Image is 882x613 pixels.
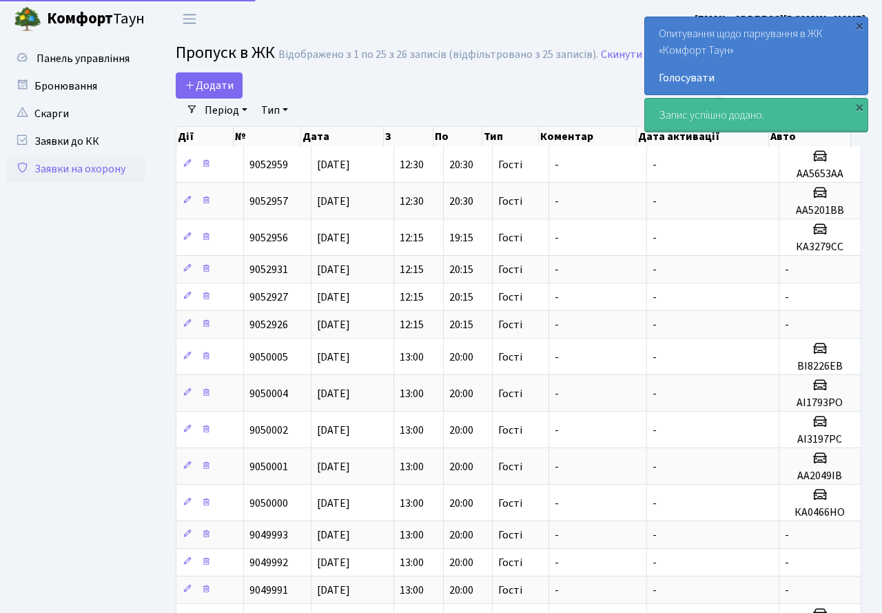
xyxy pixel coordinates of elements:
span: 20:00 [449,459,473,474]
h5: АА5653АА [785,168,855,181]
span: [DATE] [317,194,350,209]
span: 20:00 [449,496,473,511]
span: - [653,496,657,511]
span: 13:00 [400,386,424,401]
span: 20:00 [449,423,473,438]
span: Таун [47,8,145,31]
span: Панель управління [37,51,130,66]
span: Гості [498,232,522,243]
h5: АА2049ІВ [785,470,855,483]
span: - [653,262,657,277]
span: 20:30 [449,157,473,172]
span: - [785,555,789,570]
span: 13:00 [400,350,424,365]
span: 20:00 [449,555,473,570]
span: - [653,350,657,365]
th: Дії [176,127,234,146]
h5: ВІ8226ЕВ [785,360,855,373]
span: 20:00 [449,527,473,543]
span: [DATE] [317,527,350,543]
h5: КА3279СС [785,241,855,254]
span: Додати [185,78,234,93]
th: Коментар [539,127,637,146]
th: Авто [769,127,851,146]
span: - [555,262,559,277]
div: × [852,100,866,114]
span: 9050004 [249,386,288,401]
span: [DATE] [317,317,350,332]
span: - [653,527,657,543]
span: - [653,317,657,332]
span: - [785,527,789,543]
span: - [785,262,789,277]
button: Переключити навігацію [172,8,207,30]
span: 12:15 [400,230,424,245]
th: № [234,127,301,146]
span: 13:00 [400,423,424,438]
span: 13:00 [400,459,424,474]
a: Заявки до КК [7,128,145,155]
span: - [555,555,559,570]
h5: АА5201ВВ [785,204,855,217]
span: 13:00 [400,555,424,570]
span: Гості [498,425,522,436]
a: Тип [256,99,294,122]
h5: КА0466НО [785,506,855,519]
span: 9050001 [249,459,288,474]
div: Опитування щодо паркування в ЖК «Комфорт Таун» [645,17,868,94]
th: По [433,127,483,146]
span: 9052931 [249,262,288,277]
b: [EMAIL_ADDRESS][DOMAIN_NAME] [695,12,865,27]
span: 9050000 [249,496,288,511]
span: [DATE] [317,262,350,277]
span: 9049991 [249,583,288,598]
span: Гості [498,461,522,472]
span: Гості [498,530,522,541]
span: [DATE] [317,423,350,438]
b: Комфорт [47,8,113,30]
span: Гості [498,292,522,303]
span: - [555,230,559,245]
span: 20:00 [449,583,473,598]
img: logo.png [14,6,41,33]
h5: АІ3197РС [785,433,855,446]
span: 12:15 [400,290,424,305]
span: 13:00 [400,583,424,598]
a: Скинути [601,48,642,61]
span: - [555,290,559,305]
span: 12:30 [400,194,424,209]
h5: АІ1793РО [785,396,855,410]
th: Дата активації [637,127,769,146]
span: 19:15 [449,230,473,245]
span: [DATE] [317,350,350,365]
span: - [785,317,789,332]
span: 20:15 [449,290,473,305]
th: З [384,127,433,146]
div: Відображено з 1 по 25 з 26 записів (відфільтровано з 25 записів). [278,48,598,61]
a: Період [199,99,253,122]
span: 20:00 [449,350,473,365]
span: - [653,194,657,209]
span: [DATE] [317,496,350,511]
span: Гості [498,388,522,399]
span: - [555,527,559,543]
span: - [555,194,559,209]
span: 9052959 [249,157,288,172]
span: - [653,459,657,474]
span: 9052957 [249,194,288,209]
span: 12:30 [400,157,424,172]
span: - [555,386,559,401]
div: Запис успішно додано. [645,99,868,132]
span: - [555,583,559,598]
span: Гості [498,196,522,207]
span: - [555,459,559,474]
th: Дата [301,127,384,146]
span: [DATE] [317,583,350,598]
span: Пропуск в ЖК [176,41,275,65]
span: - [555,157,559,172]
span: Гості [498,352,522,363]
a: Додати [176,72,243,99]
a: Заявки на охорону [7,155,145,183]
span: - [653,583,657,598]
span: - [785,290,789,305]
